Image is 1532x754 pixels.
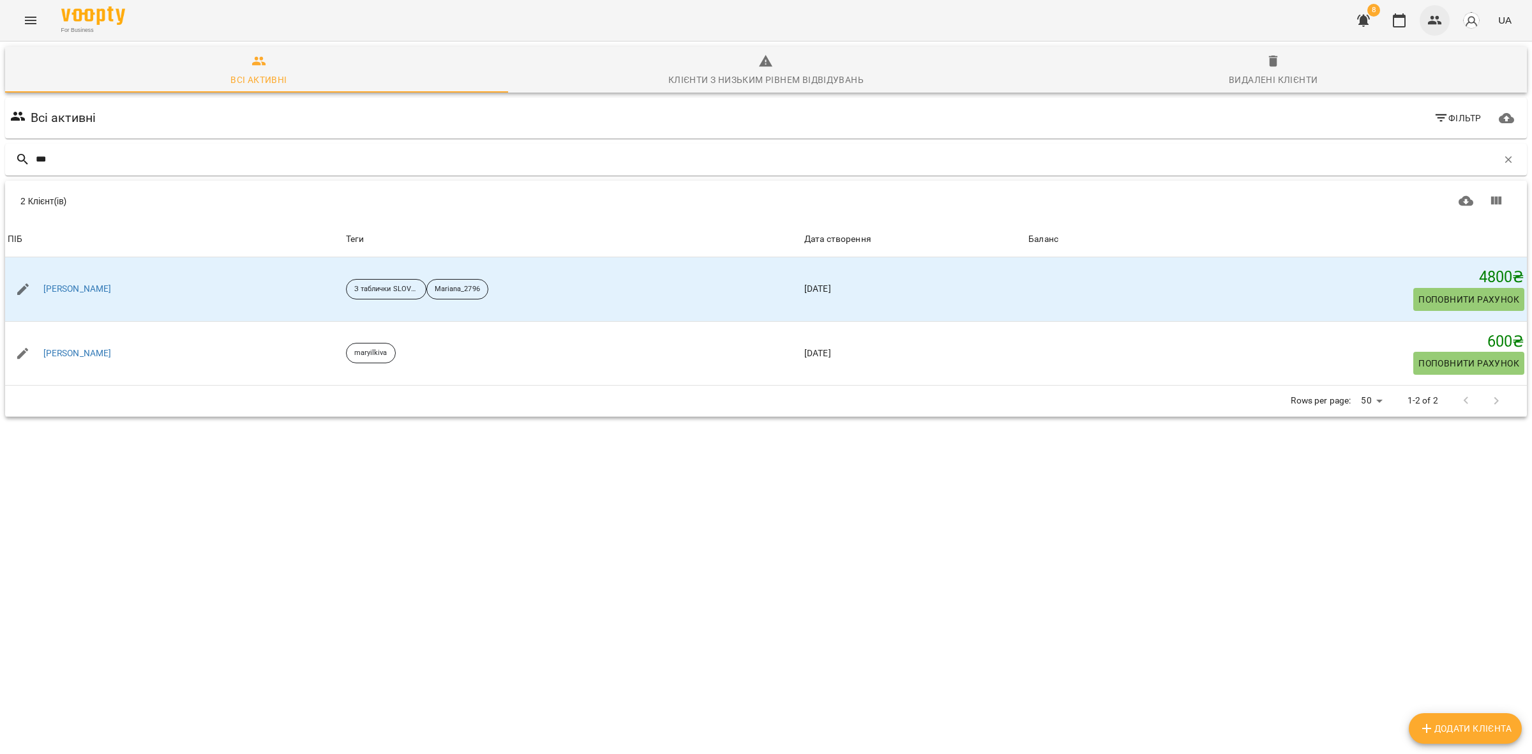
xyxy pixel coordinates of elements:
div: Видалені клієнти [1229,72,1318,87]
span: Дата створення [804,232,1023,247]
span: ПІБ [8,232,341,247]
span: 8 [1367,4,1380,17]
p: 1-2 of 2 [1408,395,1438,407]
p: Rows per page: [1291,395,1351,407]
span: UA [1498,13,1512,27]
h5: 600 ₴ [1028,332,1524,352]
button: UA [1493,8,1517,32]
div: maryilkiva [346,343,396,363]
div: 50 [1356,391,1386,410]
button: Показати колонки [1481,186,1512,216]
div: Дата створення [804,232,871,247]
span: Баланс [1028,232,1524,247]
p: З таблички SLOVOM [354,284,418,295]
button: Фільтр [1429,107,1487,130]
div: 2 Клієнт(ів) [20,195,759,207]
img: Voopty Logo [61,6,125,25]
button: Завантажити CSV [1451,186,1482,216]
div: Sort [1028,232,1058,247]
button: Поповнити рахунок [1413,288,1524,311]
td: [DATE] [802,321,1026,386]
div: Sort [804,232,871,247]
span: For Business [61,26,125,34]
div: Баланс [1028,232,1058,247]
div: Клієнти з низьким рівнем відвідувань [668,72,864,87]
span: Поповнити рахунок [1418,356,1519,371]
h5: 4800 ₴ [1028,268,1524,287]
button: Поповнити рахунок [1413,352,1524,375]
p: Mariana_2796 [435,284,480,295]
div: Теги [346,232,799,247]
span: Поповнити рахунок [1418,292,1519,307]
div: Sort [8,232,22,247]
img: avatar_s.png [1462,11,1480,29]
button: Menu [15,5,46,36]
a: [PERSON_NAME] [43,283,112,296]
p: maryilkiva [354,348,387,359]
div: Mariana_2796 [426,279,488,299]
td: [DATE] [802,257,1026,321]
div: З таблички SLOVOM [346,279,426,299]
h6: Всі активні [31,108,96,128]
div: Table Toolbar [5,181,1527,222]
div: ПІБ [8,232,22,247]
a: [PERSON_NAME] [43,347,112,360]
span: Фільтр [1434,110,1482,126]
div: Всі активні [230,72,287,87]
